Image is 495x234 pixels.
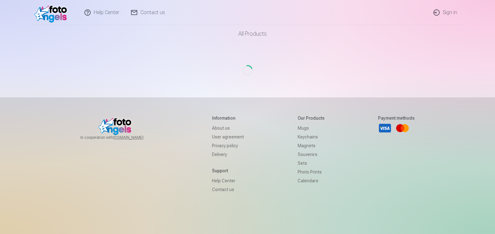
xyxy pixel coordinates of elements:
[212,124,244,133] a: About us
[298,176,325,185] a: Calendars
[221,25,274,43] a: All products
[113,135,159,140] a: [DOMAIN_NAME]
[298,124,325,133] a: Mugs
[212,133,244,141] a: User agreement
[396,121,409,135] a: Mastercard
[212,168,244,174] h5: Support
[212,115,244,121] h5: Information
[378,115,415,121] h5: Payment methods
[298,141,325,150] a: Magnets
[80,135,159,140] span: In cooperation with
[298,133,325,141] a: Keychains
[298,159,325,168] a: Sets
[212,150,244,159] a: Delivery
[298,168,325,176] a: Photo prints
[378,121,392,135] a: Visa
[212,176,244,185] a: Help Center
[298,150,325,159] a: Souvenirs
[212,141,244,150] a: Privacy policy
[298,115,325,121] h5: Our products
[212,185,244,194] a: Contact us
[34,3,70,23] img: /v1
